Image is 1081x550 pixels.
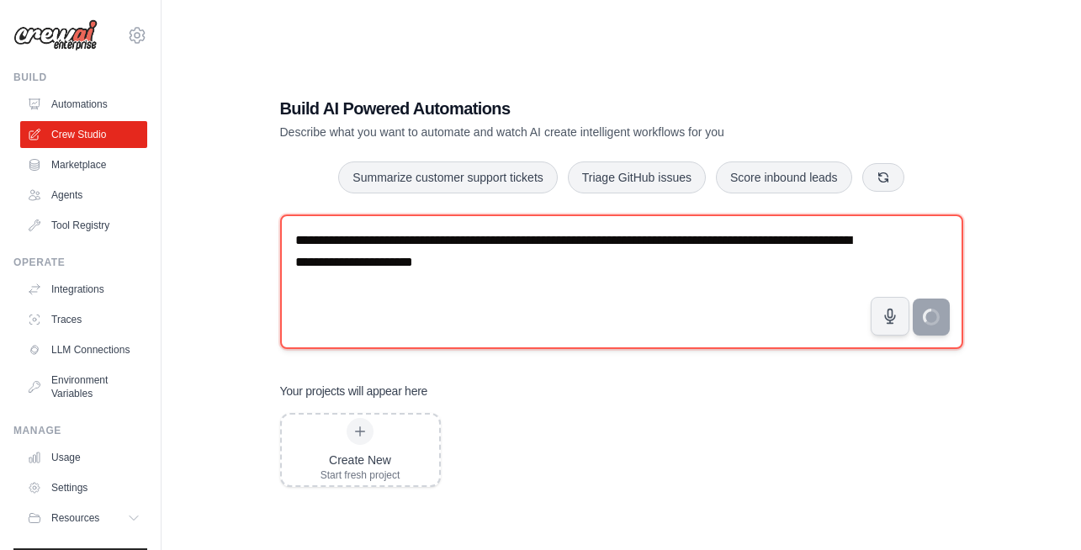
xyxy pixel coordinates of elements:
p: Describe what you want to automate and watch AI create intelligent workflows for you [280,124,845,140]
a: Usage [20,444,147,471]
a: Automations [20,91,147,118]
a: Tool Registry [20,212,147,239]
h1: Build AI Powered Automations [280,97,845,120]
a: Environment Variables [20,367,147,407]
iframe: Chat Widget [997,469,1081,550]
div: Manage [13,424,147,437]
a: Integrations [20,276,147,303]
a: Crew Studio [20,121,147,148]
a: Agents [20,182,147,209]
button: Click to speak your automation idea [871,297,909,336]
div: Create New [321,452,400,468]
button: Score inbound leads [716,161,852,193]
a: Settings [20,474,147,501]
button: Summarize customer support tickets [338,161,557,193]
div: Operate [13,256,147,269]
button: Resources [20,505,147,531]
button: Get new suggestions [862,163,904,192]
img: Logo [13,19,98,51]
button: Triage GitHub issues [568,161,706,193]
span: Resources [51,511,99,525]
div: Start fresh project [321,468,400,482]
div: Build [13,71,147,84]
h3: Your projects will appear here [280,383,428,399]
a: Marketplace [20,151,147,178]
a: LLM Connections [20,336,147,363]
a: Traces [20,306,147,333]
